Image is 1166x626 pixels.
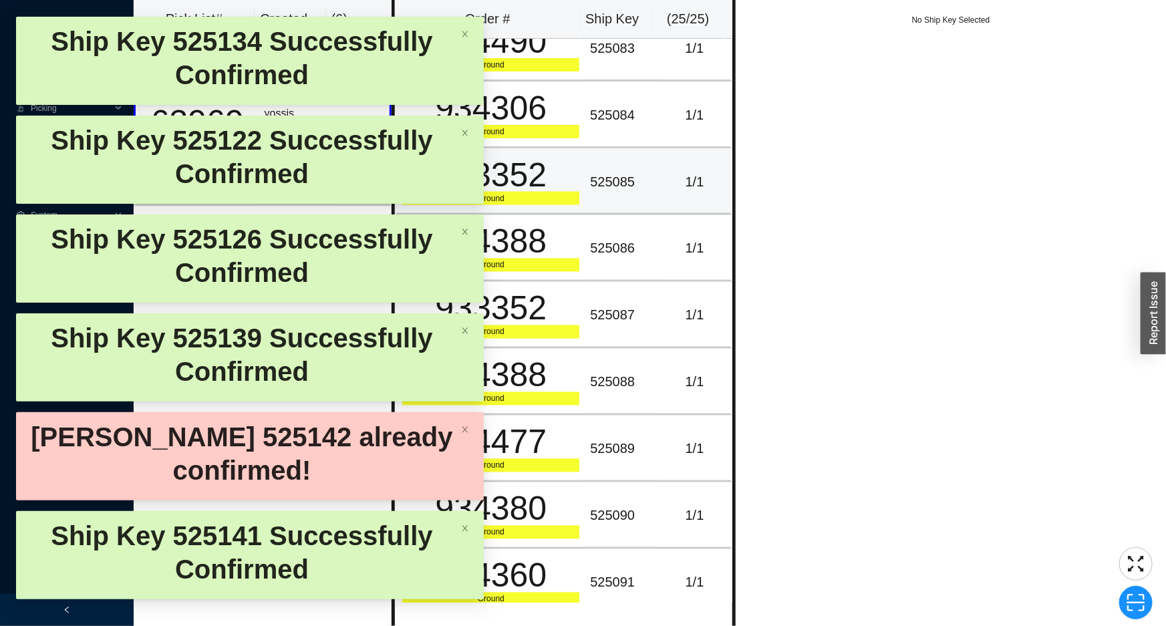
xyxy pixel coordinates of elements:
div: 1 / 1 [664,505,725,527]
div: ( 6 ) [331,8,378,30]
div: 933352 [402,158,579,192]
span: close [461,228,469,236]
div: 934306 [402,92,579,125]
div: Ship Key 525141 Successfully Confirmed [27,519,457,586]
div: Ship Key 525122 Successfully Confirmed [27,124,457,190]
div: 1 / 1 [664,371,725,394]
div: 1 / 1 [664,171,725,193]
div: Ground [402,392,579,406]
div: 1 / 1 [664,37,725,59]
span: scan [1120,593,1152,613]
div: 934388 [402,359,579,392]
span: close [461,30,469,38]
div: 1 / 1 [664,438,725,460]
div: Ship Key 525126 Successfully Confirmed [27,222,457,289]
div: Ground [402,459,579,472]
span: close [461,426,469,434]
button: fullscreen [1119,547,1153,581]
div: ( 25 / 25 ) [658,8,719,30]
div: 933352 [402,292,579,325]
div: 525088 [590,371,653,394]
div: Ground [402,526,579,539]
div: 525089 [590,438,653,460]
div: No Ship Key Selected [736,13,1166,27]
div: Ground [402,125,579,138]
span: close [461,327,469,335]
div: 525090 [590,505,653,527]
div: 525084 [590,104,653,126]
span: close [461,524,469,532]
div: 1 / 1 [664,572,725,594]
div: 525085 [590,171,653,193]
div: 934477 [402,426,579,459]
div: 1 / 1 [664,104,725,126]
div: Ground [402,325,579,339]
span: close [461,129,469,137]
button: scan [1119,586,1153,619]
div: [PERSON_NAME] 525142 already confirmed! [27,420,457,487]
span: fullscreen [1120,554,1152,574]
div: 525083 [590,37,653,59]
div: Ground [402,58,579,71]
div: 934490 [402,25,579,58]
div: 525086 [590,238,653,260]
div: 1 / 1 [664,238,725,260]
div: 934360 [402,559,579,593]
div: Ship Key 525134 Successfully Confirmed [27,25,457,92]
div: 1 / 1 [664,305,725,327]
div: Ship Key 525139 Successfully Confirmed [27,321,457,388]
div: 934388 [402,225,579,259]
div: Ground [402,192,579,205]
div: Ground [402,259,579,272]
div: Ground [402,593,579,606]
div: 934380 [402,492,579,526]
div: 525091 [590,572,653,594]
div: 525087 [590,305,653,327]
